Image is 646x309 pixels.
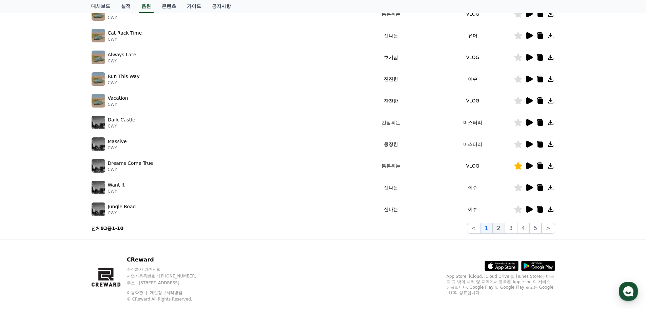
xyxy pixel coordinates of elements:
a: 개인정보처리방침 [150,290,182,295]
p: CWY [108,210,136,216]
td: 통통튀는 [350,3,432,25]
p: 사업자등록번호 : [PHONE_NUMBER] [127,273,210,279]
td: 미스터리 [432,133,513,155]
strong: 10 [117,226,123,231]
p: CWY [108,189,125,194]
p: 주소 : [STREET_ADDRESS] [127,280,210,286]
a: 설정 [87,215,130,232]
p: 주식회사 와이피랩 [127,267,210,272]
td: VLOG [432,155,513,177]
p: Dark Castle [108,116,135,123]
a: 이용약관 [127,290,148,295]
a: 대화 [45,215,87,232]
td: 이슈 [432,68,513,90]
td: 호기심 [350,46,432,68]
span: 설정 [105,225,113,231]
td: VLOG [432,90,513,112]
td: 이슈 [432,198,513,220]
img: music [92,72,105,86]
img: music [92,181,105,194]
button: 4 [517,223,529,234]
p: CWY [108,145,127,151]
img: music [92,51,105,64]
img: music [92,29,105,42]
a: 홈 [2,215,45,232]
img: music [92,116,105,129]
p: CWY [108,123,135,129]
button: 1 [480,223,492,234]
td: VLOG [432,3,513,25]
p: CWY [108,15,151,20]
strong: 93 [101,226,107,231]
p: CReward [127,256,210,264]
td: 웅장한 [350,133,432,155]
p: CWY [108,167,153,172]
td: 이슈 [432,177,513,198]
img: music [92,159,105,173]
td: 통통튀는 [350,155,432,177]
p: CWY [108,80,140,85]
img: music [92,202,105,216]
td: 잔잔한 [350,90,432,112]
img: music [92,94,105,108]
td: 신나는 [350,25,432,46]
span: 대화 [62,226,70,231]
p: Cat Rack Time [108,30,142,37]
span: 홈 [21,225,25,231]
td: VLOG [432,46,513,68]
button: 2 [492,223,505,234]
p: Run This Way [108,73,140,80]
td: 유머 [432,25,513,46]
img: music [92,137,105,151]
p: CWY [108,37,142,42]
p: Massive [108,138,127,145]
p: Jungle Road [108,203,136,210]
p: Want It [108,181,125,189]
button: < [467,223,480,234]
p: Dreams Come True [108,160,153,167]
p: © CReward All Rights Reserved. [127,296,210,302]
img: music [92,7,105,21]
button: 5 [529,223,542,234]
p: CWY [108,102,128,107]
td: 신나는 [350,177,432,198]
td: 잔잔한 [350,68,432,90]
strong: 1 [112,226,115,231]
td: 미스터리 [432,112,513,133]
button: > [542,223,555,234]
p: 전체 중 - [91,225,124,232]
p: Vacation [108,95,128,102]
td: 신나는 [350,198,432,220]
td: 긴장되는 [350,112,432,133]
p: Always Late [108,51,136,58]
p: App Store, iCloud, iCloud Drive 및 iTunes Store는 미국과 그 밖의 나라 및 지역에서 등록된 Apple Inc.의 서비스 상표입니다. Goo... [447,274,555,295]
button: 3 [505,223,517,234]
p: CWY [108,58,136,64]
